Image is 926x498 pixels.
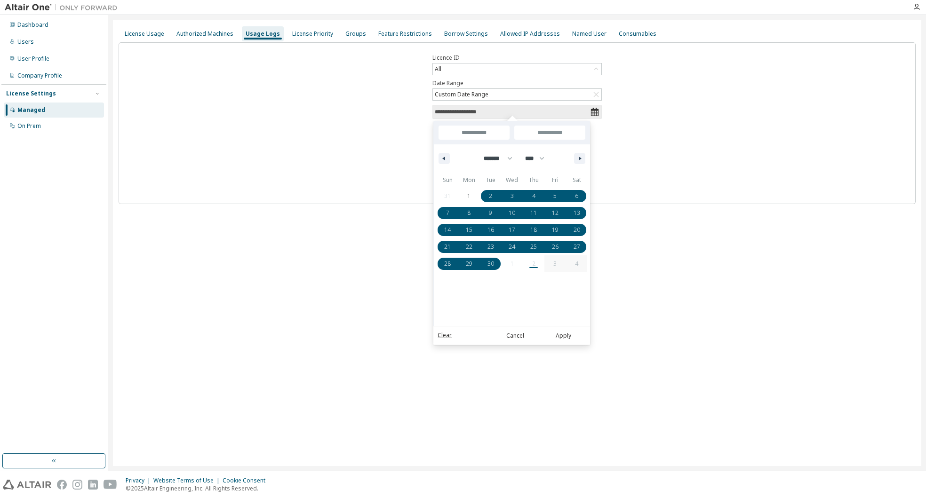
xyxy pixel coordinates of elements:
span: 10 [509,205,515,221]
span: 9 [489,205,492,221]
span: 26 [552,238,559,255]
button: 29 [458,255,480,272]
button: 16 [480,221,502,238]
span: 21 [444,238,451,255]
span: 19 [552,221,559,238]
div: License Settings [6,90,56,97]
button: 6 [566,188,588,205]
span: 4 [532,188,535,205]
button: 17 [502,221,523,238]
div: Allowed IP Addresses [500,30,560,38]
span: 30 [487,255,494,272]
label: Licence ID [432,54,602,62]
div: Cookie Consent [223,477,271,484]
span: 2 [489,188,492,205]
button: 10 [502,205,523,221]
button: 19 [544,221,566,238]
div: License Priority [292,30,333,38]
button: Cancel [493,331,538,340]
span: 15 [466,221,472,238]
span: This Week [433,153,443,177]
button: 1 [458,188,480,205]
span: [DATE] [433,137,443,153]
div: User Profile [17,55,49,63]
button: 12 [544,205,566,221]
span: This Month [433,202,443,226]
button: 26 [544,238,566,255]
div: On Prem [17,122,41,130]
button: 18 [523,221,544,238]
span: Last Month [433,226,443,251]
span: 14 [444,221,451,238]
button: 23 [480,238,502,255]
span: 16 [487,221,494,238]
span: 6 [575,188,578,205]
button: 22 [458,238,480,255]
div: Managed [17,106,45,114]
span: 11 [530,205,537,221]
span: 17 [509,221,515,238]
button: 3 [502,188,523,205]
span: 23 [487,238,494,255]
span: Thu [523,173,544,188]
span: [DATE] [433,121,443,137]
span: 24 [509,238,515,255]
button: 24 [502,238,523,255]
button: 25 [523,238,544,255]
button: 28 [437,255,458,272]
img: youtube.svg [104,480,117,490]
img: instagram.svg [72,480,82,490]
span: Sun [437,173,458,188]
div: Dashboard [17,21,48,29]
span: 27 [574,238,580,255]
div: Consumables [619,30,656,38]
span: Last Week [433,177,443,202]
img: Altair One [5,3,122,12]
span: 3 [511,188,514,205]
span: 1 [467,188,471,205]
button: 20 [566,221,588,238]
button: 15 [458,221,480,238]
span: 28 [444,255,451,272]
label: Date Range [432,79,602,87]
button: 8 [458,205,480,221]
div: Users [17,38,34,46]
span: 20 [574,221,580,238]
button: 11 [523,205,544,221]
div: Authorized Machines [176,30,233,38]
button: 7 [437,205,458,221]
button: 27 [566,238,588,255]
span: 25 [530,238,537,255]
span: 29 [466,255,472,272]
img: facebook.svg [57,480,67,490]
span: 5 [553,188,557,205]
div: Custom Date Range [433,89,601,100]
img: altair_logo.svg [3,480,51,490]
span: 18 [530,221,537,238]
span: Fri [544,173,566,188]
a: Clear [438,331,452,340]
div: Groups [345,30,366,38]
span: Wed [502,173,523,188]
div: Feature Restrictions [378,30,432,38]
div: All [433,64,443,74]
span: Sat [566,173,588,188]
div: Usage Logs [246,30,280,38]
div: License Usage [125,30,164,38]
button: 30 [480,255,502,272]
div: Custom Date Range [433,89,490,100]
span: Mon [458,173,480,188]
span: 7 [446,205,449,221]
div: Company Profile [17,72,62,79]
button: 14 [437,221,458,238]
span: 12 [552,205,559,221]
div: Named User [572,30,607,38]
span: 13 [574,205,580,221]
button: 9 [480,205,502,221]
div: Borrow Settings [444,30,488,38]
span: Tue [480,173,502,188]
img: linkedin.svg [88,480,98,490]
button: Apply [541,331,586,340]
span: 8 [467,205,471,221]
button: 21 [437,238,458,255]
